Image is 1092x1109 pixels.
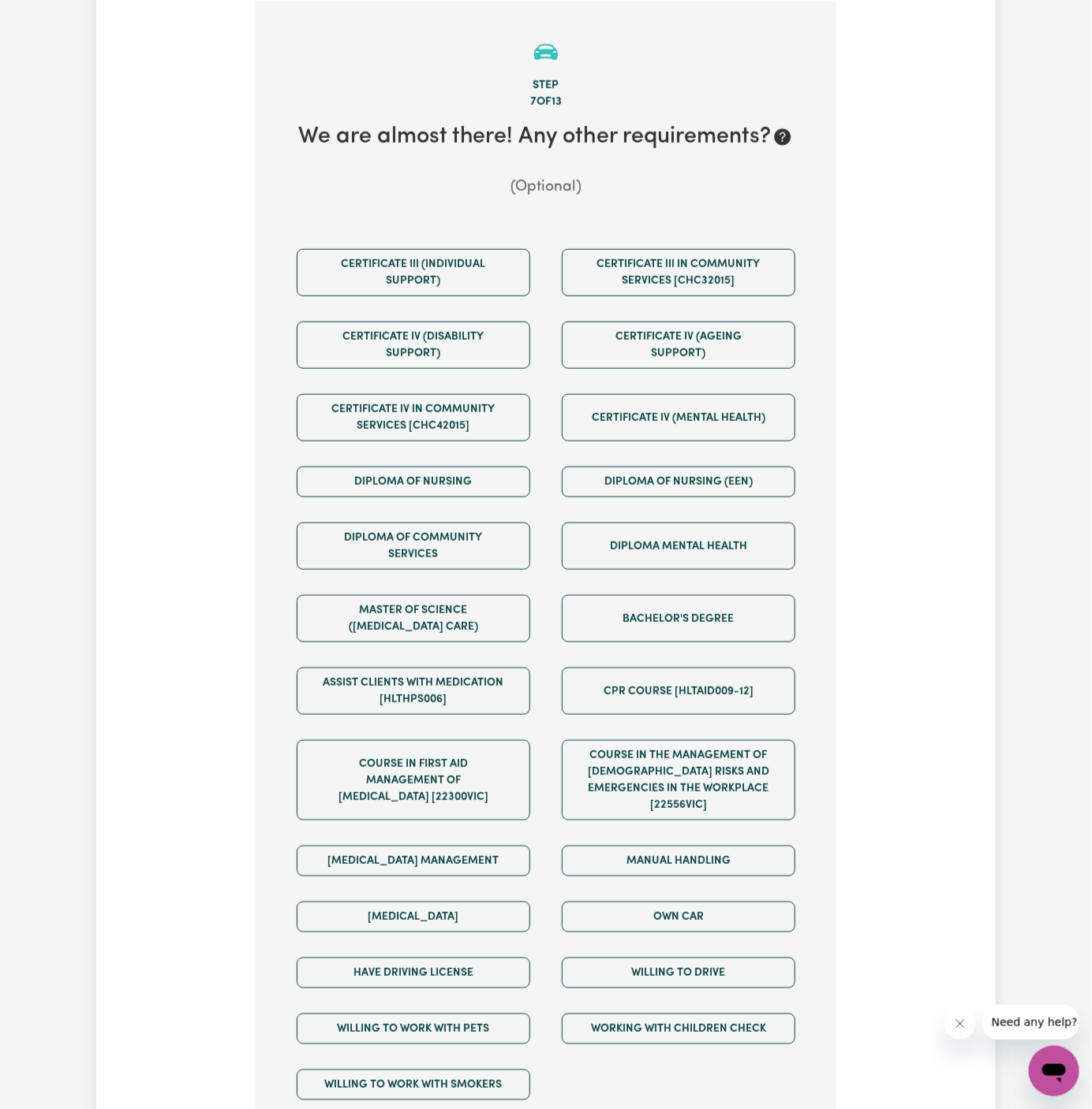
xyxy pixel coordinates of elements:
button: Assist clients with medication [HLTHPS006] [297,668,530,715]
iframe: Close message [944,1008,976,1040]
button: Certificate IV (Mental Health) [562,394,795,441]
button: Working with Children Check [562,1014,795,1044]
div: Step [281,77,811,95]
button: CPR Course [HLTAID009-12] [562,668,795,715]
button: Certificate III (Individual Support) [297,249,530,296]
h2: We are almost there! Any other requirements? [281,124,811,151]
button: Course in First Aid Management of [MEDICAL_DATA] [22300VIC] [297,740,530,821]
button: Diploma of Nursing [297,467,530,497]
button: Willing to work with pets [297,1014,530,1044]
button: Master of Science ([MEDICAL_DATA] Care) [297,595,530,642]
iframe: Message from company [982,1005,1079,1040]
button: Diploma Mental Health [562,523,795,570]
div: 7 of 13 [281,94,811,111]
button: Certificate IV (Disability Support) [297,322,530,369]
button: Diploma of Community Services [297,523,530,570]
p: (Optional) [281,177,811,199]
button: Diploma of Nursing (EEN) [562,467,795,497]
button: Certificate IV in Community Services [CHC42015] [297,394,530,441]
button: Certificate IV (Ageing Support) [562,322,795,369]
button: Bachelor's Degree [562,595,795,642]
button: Own Car [562,902,795,932]
button: Have driving license [297,958,530,988]
button: Certificate III in Community Services [CHC32015] [562,249,795,296]
button: Course in the Management of [DEMOGRAPHIC_DATA] Risks and Emergencies in the Workplace [22556VIC] [562,740,795,821]
button: [MEDICAL_DATA] [297,902,530,932]
button: Willing to work with smokers [297,1070,530,1100]
iframe: Button to launch messaging window [1029,1046,1079,1096]
button: Willing to drive [562,958,795,988]
button: Manual Handling [562,846,795,876]
button: [MEDICAL_DATA] Management [297,846,530,876]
